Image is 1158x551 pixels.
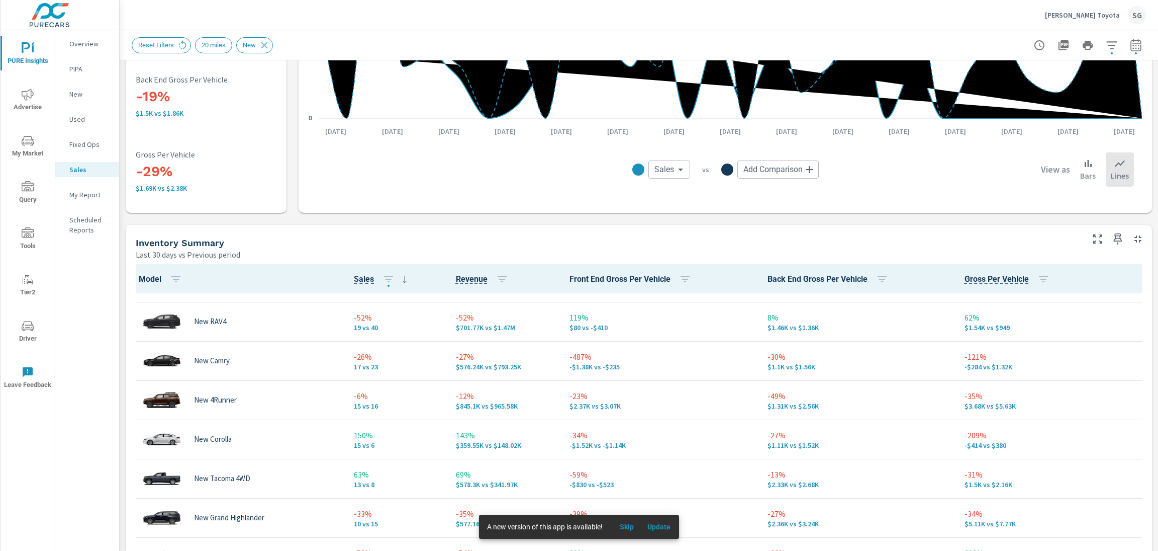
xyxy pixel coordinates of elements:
p: -31% [964,468,1140,481]
span: Skip [615,522,639,531]
p: -27% [767,429,948,441]
span: Query [4,181,52,206]
p: -209% [964,429,1140,441]
span: Model [139,273,186,285]
p: New Tacoma 4WD [194,474,250,483]
p: 143% [456,429,553,441]
span: A new version of this app is available! [487,523,603,531]
h3: -19% [136,88,276,105]
p: $1,499 vs $1,858 [136,109,276,117]
img: glamour [142,463,182,494]
span: Revenue [456,273,512,285]
p: [DATE] [431,126,466,136]
p: [DATE] [994,126,1029,136]
p: [DATE] [938,126,973,136]
p: 13 vs 8 [354,481,440,489]
p: -30% [767,351,948,363]
p: New Corolla [194,435,232,444]
p: -27% [767,508,948,520]
p: [DATE] [488,126,523,136]
p: vs [690,165,721,174]
p: $1,312 vs $2,562 [767,402,948,410]
button: Skip [611,519,643,535]
div: Sales [648,161,690,179]
p: [DATE] [600,126,635,136]
img: glamour [142,503,182,533]
p: Used [69,114,111,124]
p: Last 30 days vs Previous period [136,249,240,261]
p: -$1.52K vs -$1.14K [569,441,751,449]
button: Update [643,519,675,535]
div: Add Comparison [737,161,819,179]
p: 150% [354,429,440,441]
div: Reset Filters [132,37,191,53]
p: [DATE] [713,126,748,136]
span: Sales [354,273,374,285]
p: -52% [354,311,440,324]
div: PIPA [55,61,119,76]
div: Used [55,112,119,127]
p: $2,361 vs $3,235 [767,520,948,528]
p: New 4Runner [194,396,237,405]
p: 15 vs 16 [354,402,440,410]
p: $1,686 vs $2,378 [136,184,276,192]
p: -6% [354,390,440,402]
span: My Market [4,135,52,160]
p: -49% [767,390,948,402]
p: Scheduled Reports [69,215,111,235]
text: 0 [309,115,312,122]
p: -23% [569,390,751,402]
button: "Export Report to PDF" [1053,35,1074,55]
div: Scheduled Reports [55,212,119,238]
p: $576,242 vs $793,250 [456,363,553,371]
p: New Grand Highlander [194,513,264,522]
p: $2,370 vs $3,073 [569,402,751,410]
h5: Inventory Summary [136,238,224,248]
h6: View as [1041,165,1070,175]
span: Update [647,522,671,531]
p: [DATE] [769,126,804,136]
p: 63% [354,468,440,481]
p: 119% [569,311,751,324]
p: 15 vs 6 [354,441,440,449]
img: glamour [142,346,182,376]
span: Advertise [4,89,52,113]
p: Lines [1111,170,1129,182]
p: 10 vs 15 [354,520,440,528]
p: 19 vs 40 [354,324,440,332]
span: Front End Gross Per Vehicle [569,273,695,285]
p: 62% [964,311,1140,324]
div: Overview [55,36,119,51]
p: -27% [456,351,553,363]
p: Fixed Ops [69,139,111,149]
button: Minimize Widget [1130,231,1146,247]
span: Sales [654,165,674,175]
h3: -29% [136,163,276,180]
div: New [55,87,119,102]
p: $1,096 vs $1,560 [767,363,948,371]
p: $3,682 vs $5,635 [964,402,1140,410]
button: Select Date Range [1126,35,1146,55]
p: $80 vs -$410 [569,324,751,332]
span: Reset Filters [132,41,180,49]
div: Sales [55,162,119,177]
p: $845,099 vs $965,585 [456,402,553,410]
p: $701,768 vs $1,466,266 [456,324,553,332]
p: [DATE] [882,126,917,136]
p: New Camry [194,356,230,365]
p: -35% [456,508,553,520]
p: -12% [456,390,553,402]
p: $1,462 vs $1,359 [767,324,948,332]
p: My Report [69,190,111,200]
p: $2,327 vs $2,684 [767,481,948,489]
p: [DATE] [656,126,692,136]
p: $1,110 vs $1,517 [767,441,948,449]
p: -121% [964,351,1140,363]
p: Back End Gross Per Vehicle [136,75,276,84]
p: -39% [569,508,751,520]
p: -$1.38K vs -$235 [569,363,751,371]
p: -13% [767,468,948,481]
p: $1,541 vs $949 [964,324,1140,332]
button: Make Fullscreen [1090,231,1106,247]
span: New [237,41,262,49]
